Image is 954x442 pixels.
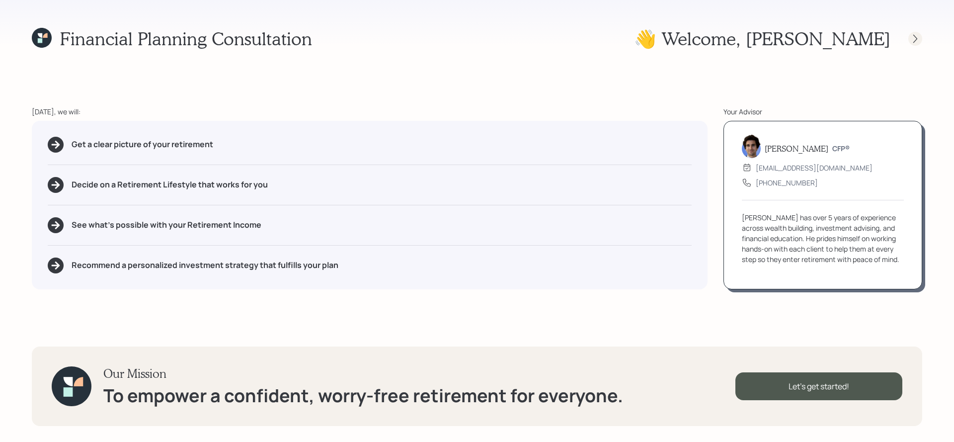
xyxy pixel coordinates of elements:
img: harrison-schaefer-headshot-2.png [742,134,761,158]
h5: See what's possible with your Retirement Income [72,220,261,230]
h5: Decide on a Retirement Lifestyle that works for you [72,180,268,189]
div: [PHONE_NUMBER] [756,177,818,188]
h3: Our Mission [103,366,623,381]
h5: Recommend a personalized investment strategy that fulfills your plan [72,261,338,270]
div: Your Advisor [723,106,922,117]
div: [EMAIL_ADDRESS][DOMAIN_NAME] [756,163,873,173]
h1: To empower a confident, worry-free retirement for everyone. [103,385,623,406]
h6: CFP® [832,145,850,153]
div: [PERSON_NAME] has over 5 years of experience across wealth building, investment advising, and fin... [742,212,904,265]
div: Let's get started! [735,372,902,400]
h5: [PERSON_NAME] [765,144,828,153]
div: [DATE], we will: [32,106,708,117]
h1: Financial Planning Consultation [60,28,312,49]
h1: 👋 Welcome , [PERSON_NAME] [634,28,890,49]
h5: Get a clear picture of your retirement [72,140,213,149]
